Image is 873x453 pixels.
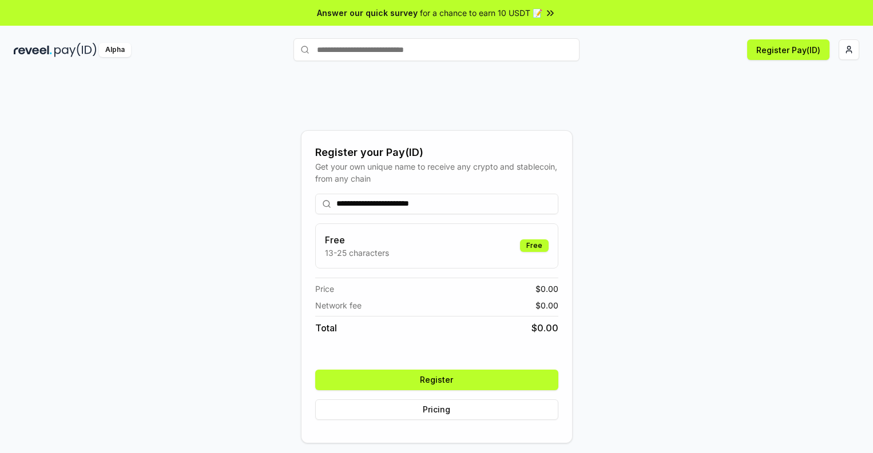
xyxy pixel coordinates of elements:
[315,145,558,161] div: Register your Pay(ID)
[325,233,389,247] h3: Free
[317,7,418,19] span: Answer our quick survey
[14,43,52,57] img: reveel_dark
[315,299,362,311] span: Network fee
[315,161,558,185] div: Get your own unique name to receive any crypto and stablecoin, from any chain
[315,321,337,335] span: Total
[535,299,558,311] span: $ 0.00
[531,321,558,335] span: $ 0.00
[315,370,558,390] button: Register
[535,283,558,295] span: $ 0.00
[420,7,542,19] span: for a chance to earn 10 USDT 📝
[520,239,549,252] div: Free
[315,399,558,420] button: Pricing
[315,283,334,295] span: Price
[325,247,389,259] p: 13-25 characters
[99,43,131,57] div: Alpha
[747,39,830,60] button: Register Pay(ID)
[54,43,97,57] img: pay_id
